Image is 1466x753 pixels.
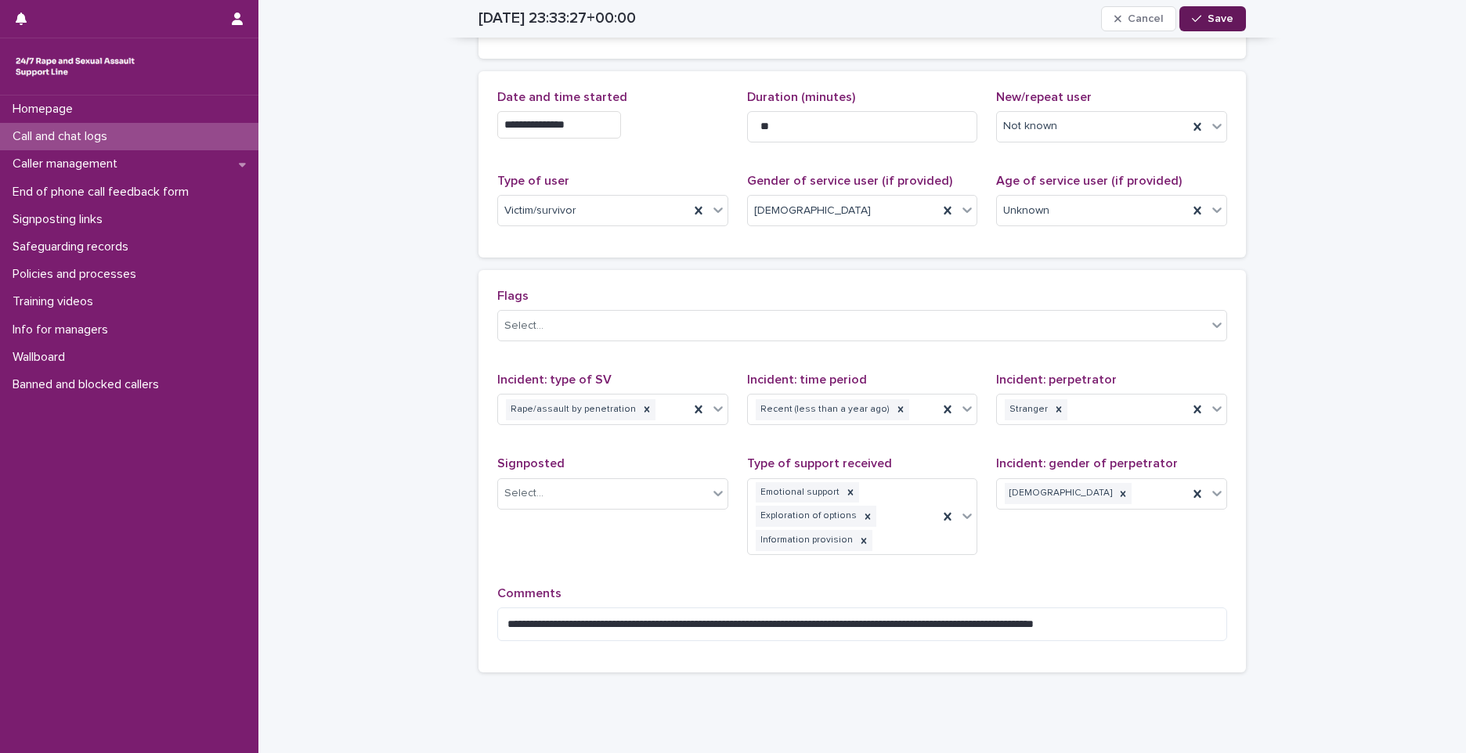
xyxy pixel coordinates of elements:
[1003,118,1057,135] span: Not known
[747,91,855,103] span: Duration (minutes)
[504,485,543,502] div: Select...
[6,102,85,117] p: Homepage
[497,91,627,103] span: Date and time started
[1208,13,1233,24] span: Save
[1179,6,1246,31] button: Save
[6,212,115,227] p: Signposting links
[6,240,141,254] p: Safeguarding records
[1003,203,1049,219] span: Unknown
[1101,6,1176,31] button: Cancel
[6,129,120,144] p: Call and chat logs
[747,457,892,470] span: Type of support received
[996,175,1182,187] span: Age of service user (if provided)
[996,457,1178,470] span: Incident: gender of perpetrator
[756,506,859,527] div: Exploration of options
[478,9,636,27] h2: [DATE] 23:33:27+00:00
[747,175,952,187] span: Gender of service user (if provided)
[6,322,121,337] p: Info for managers
[6,185,201,200] p: End of phone call feedback form
[6,377,172,392] p: Banned and blocked callers
[497,587,561,600] span: Comments
[497,373,612,386] span: Incident: type of SV
[497,175,569,187] span: Type of user
[756,482,842,503] div: Emotional support
[747,373,867,386] span: Incident: time period
[6,267,149,282] p: Policies and processes
[497,457,565,470] span: Signposted
[756,530,855,551] div: Information provision
[1005,483,1114,504] div: [DEMOGRAPHIC_DATA]
[996,91,1092,103] span: New/repeat user
[6,294,106,309] p: Training videos
[6,350,78,365] p: Wallboard
[506,399,638,420] div: Rape/assault by penetration
[756,399,892,420] div: Recent (less than a year ago)
[504,318,543,334] div: Select...
[1005,399,1050,420] div: Stranger
[497,290,529,302] span: Flags
[504,203,576,219] span: Victim/survivor
[996,373,1117,386] span: Incident: perpetrator
[13,51,138,82] img: rhQMoQhaT3yELyF149Cw
[754,203,871,219] span: [DEMOGRAPHIC_DATA]
[6,157,130,171] p: Caller management
[1128,13,1163,24] span: Cancel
